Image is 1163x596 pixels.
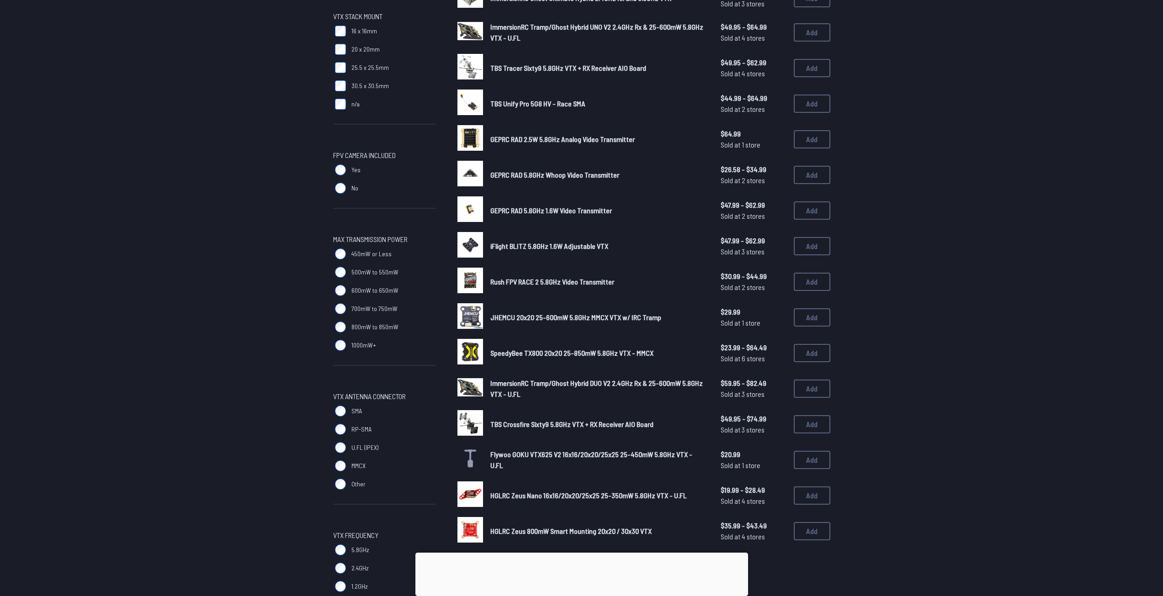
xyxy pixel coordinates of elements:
img: image [457,410,483,436]
span: Sold at 2 stores [721,282,786,293]
a: image [457,517,483,545]
span: Sold at 2 stores [721,211,786,222]
button: Add [794,130,830,148]
span: $47.99 - $62.99 [721,200,786,211]
a: JHEMCU 20x20 25-600mW 5.8GHz MMCX VTX w/ IRC Tramp [490,312,706,323]
button: Add [794,23,830,42]
img: image [457,125,483,151]
button: Add [794,95,830,113]
a: TBS Tracer Sixty9 5.8GHz VTX + RX Receiver AIO Board [490,63,706,74]
a: image [457,268,483,296]
span: Sold at 4 stores [721,68,786,79]
input: 16 x 16mm [335,26,346,37]
input: 500mW to 550mW [335,267,346,278]
a: ImmersionRC Tramp/Ghost Hybrid UNO V2 2.4GHz Rx & 25-600mW 5.8GHz VTX - U.FL [490,21,706,43]
span: VTX Frequency [333,530,378,541]
span: 450mW or Less [351,249,392,258]
button: Add [794,59,830,77]
a: SpeedyBee TX800 20x20 25-850mW 5.8GHz VTX - MMCX [490,348,706,359]
a: image [457,481,483,510]
span: iFlight BLITZ 5.8GHz 1.6W Adjustable VTX [490,242,608,250]
span: RP-SMA [351,425,372,434]
span: Sold at 4 stores [721,531,786,542]
input: SMA [335,406,346,417]
img: image [457,161,483,186]
a: image [457,125,483,153]
img: image [457,481,483,507]
span: SMA [351,406,362,416]
span: 1000mW+ [351,341,376,350]
a: Flywoo GOKU VTX625 V2 16x16/20x20/25x25 25-450mW 5.8GHz VTX - U.FL [490,449,706,471]
span: 600mW to 650mW [351,286,398,295]
span: No [351,184,358,193]
span: Rush FPV RACE 2 5.8GHz Video Transmitter [490,277,614,286]
img: image [457,517,483,543]
input: n/a [335,99,346,110]
button: Add [794,308,830,327]
input: MMCX [335,460,346,471]
span: ImmersionRC Tramp/Ghost Hybrid UNO V2 2.4GHz Rx & 25-600mW 5.8GHz VTX - U.FL [490,22,703,42]
span: 1.2GHz [351,582,368,591]
span: $35.99 - $43.49 [721,520,786,531]
button: Add [794,273,830,291]
a: HGLRC Zeus 800mW Smart Mounting 20x20 / 30x30 VTX [490,526,706,537]
span: 2.4GHz [351,564,369,573]
span: FPV Camera Included [333,150,396,161]
span: Sold at 3 stores [721,424,786,435]
span: $49.95 - $62.99 [721,57,786,68]
input: 30.5 x 30.5mm [335,80,346,91]
span: $44.99 - $64.99 [721,93,786,104]
input: 450mW or Less [335,248,346,259]
span: TBS Unify Pro 5G8 HV - Race SMA [490,99,585,108]
input: 5.8GHz [335,544,346,555]
span: VTX Stack Mount [333,11,382,22]
a: TBS Unify Pro 5G8 HV - Race SMA [490,98,706,109]
span: 30.5 x 30.5mm [351,81,389,90]
button: Add [794,451,830,469]
span: Sold at 1 store [721,317,786,328]
span: TBS Tracer Sixty9 5.8GHz VTX + RX Receiver AIO Board [490,63,646,72]
button: Add [794,166,830,184]
a: HGLRC Zeus Nano 16x16/20x20/25x25 25-350mW 5.8GHz VTX - U.FL [490,490,706,501]
input: 20 x 20mm [335,44,346,55]
button: Add [794,237,830,255]
img: image [457,18,483,44]
span: 700mW to 750mW [351,304,398,313]
span: $26.58 - $34.99 [721,164,786,175]
span: $47.99 - $62.99 [721,235,786,246]
a: iFlight BLITZ 5.8GHz 1.6W Adjustable VTX [490,241,706,252]
span: Sold at 2 stores [721,104,786,115]
a: image [457,196,483,225]
span: Other [351,480,366,489]
button: Add [794,522,830,540]
a: Rush FPV RACE 2 5.8GHz Video Transmitter [490,276,706,287]
span: Sold at 2 stores [721,175,786,186]
button: Add [794,344,830,362]
span: GEPRC RAD 2.5W 5.8GHz Analog Video Transmitter [490,135,635,143]
a: image [457,18,483,47]
span: VTX Antenna Connector [333,391,406,402]
img: image [457,232,483,258]
img: image [457,90,483,115]
span: 20 x 20mm [351,45,380,54]
a: image [457,374,483,403]
span: SpeedyBee TX800 20x20 25-850mW 5.8GHz VTX - MMCX [490,348,653,357]
input: 2.4GHz [335,563,346,574]
a: image [457,303,483,332]
span: Flywoo GOKU VTX625 V2 16x16/20x20/25x25 25-450mW 5.8GHz VTX - U.FL [490,450,692,469]
input: U.FL (IPEX) [335,442,346,453]
span: $64.99 [721,128,786,139]
span: 500mW to 550mW [351,268,398,277]
span: GEPRC RAD 5.8GHz 1.6W Video Transmitter [490,206,612,215]
button: Add [794,415,830,433]
span: HGLRC Zeus 800mW Smart Mounting 20x20 / 30x30 VTX [490,527,652,535]
span: GEPRC RAD 5.8GHz Whoop Video Transmitter [490,170,619,179]
input: Other [335,479,346,490]
img: image [457,339,483,364]
a: ImmersionRC Tramp/Ghost Hybrid DUO V2 2.4GHz Rx & 25-600mW 5.8GHz VTX - U.FL [490,378,706,400]
a: TBS Crossfire Sixty9 5.8GHz VTX + RX Receiver AIO Board [490,419,706,430]
button: Add [794,486,830,505]
input: 1000mW+ [335,340,346,351]
img: image [457,268,483,293]
img: image [457,374,483,400]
